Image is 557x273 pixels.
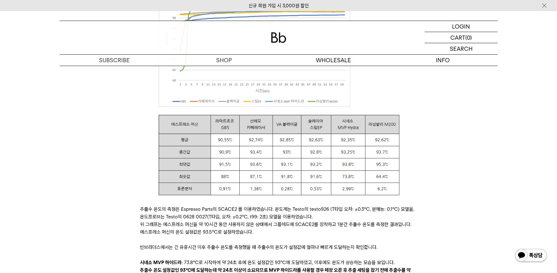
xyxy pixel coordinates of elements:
img: 카카오톡 채널 1:1 채팅 버튼 [514,248,547,263]
a: 신규 회원 가입 시 3,000원 할인 [249,3,309,9]
p: CART [450,32,465,43]
p: 위 그래프는 에스프레소 머신을 약 10시간 동안 사용하지 않은 상태에서 그룹헤드에 SCACE2를 장착하고 1분간 추출수 온도를 측정한 결과입니다. 에스프레소 머신의 온도 설정... [140,221,417,236]
p: ​ [140,251,417,259]
p: ​ [140,236,417,243]
p: 빈브라더스에서는 긴 유휴시간 이후 추출수 온도를 측정했을 때 추출수의 온도가 설정값에 얼마나 빠르게 도달하는지 확인합니다. [140,243,417,251]
p: : 73.8℃로 시작하여 약 24초 후에 온도 설정값인 93℃에 도달하였고, 이후에도 온도가 상승하는 모습을 보입니다. [140,259,417,266]
a: SHOP [169,55,279,66]
p: (0) [465,32,472,43]
p: WHOLESALE [279,55,388,66]
p: 추출수 온도의 측정은 Espresso Parts의 SCACE2 를 이용하였습니다. 온도계는 Testo의 testo926 (T타입 오차: ±0.3℃, 분해능: 0.1℃) 모델을... [140,205,417,221]
img: 로고 [271,32,286,43]
p: SEARCH [450,43,473,54]
a: LOGIN [425,21,498,32]
b: 시네소 MVP 하이드라 [140,260,182,265]
p: INFO [388,55,498,66]
a: CART (0) [425,32,498,43]
p: LOGIN [452,21,470,32]
a: SUBSCRIBE [60,55,169,66]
